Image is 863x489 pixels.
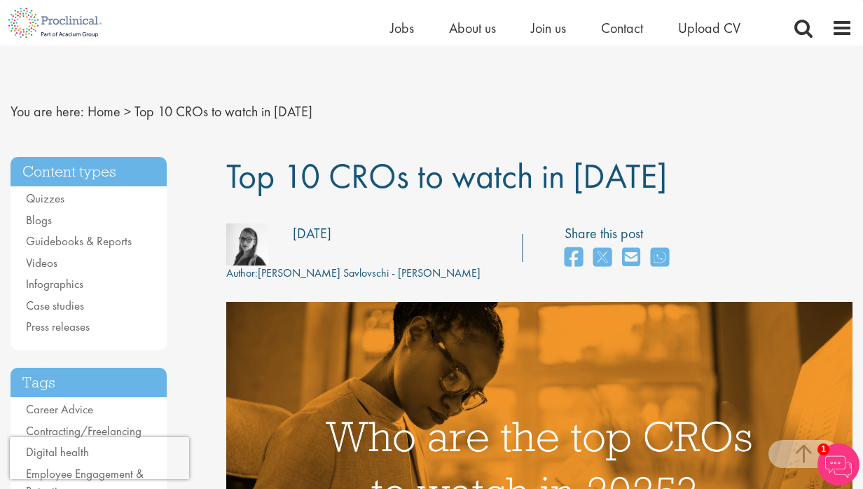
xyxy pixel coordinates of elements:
div: [PERSON_NAME] Savlovschi - [PERSON_NAME] [226,266,481,282]
a: Career Advice [26,401,93,417]
a: breadcrumb link [88,102,120,120]
a: Contracting/Freelancing [26,423,141,439]
a: Infographics [26,276,83,291]
a: Videos [26,255,57,270]
a: Join us [531,19,566,37]
h3: Tags [11,368,167,398]
a: Upload CV [678,19,740,37]
div: [DATE] [293,223,331,244]
label: Share this post [565,223,676,244]
img: fff6768c-7d58-4950-025b-08d63f9598ee [226,223,268,266]
span: > [124,102,131,120]
span: 1 [817,443,829,455]
a: Contact [601,19,643,37]
span: Top 10 CROs to watch in [DATE] [134,102,312,120]
a: share on email [622,243,640,273]
a: share on facebook [565,243,583,273]
img: Chatbot [817,443,859,485]
a: Blogs [26,212,52,228]
span: Author: [226,266,258,280]
iframe: reCAPTCHA [10,437,189,479]
a: Jobs [390,19,414,37]
h3: Content types [11,157,167,187]
a: share on twitter [593,243,612,273]
span: Top 10 CROs to watch in [DATE] [226,153,667,198]
a: Quizzes [26,191,64,206]
a: Guidebooks & Reports [26,233,132,249]
a: About us [449,19,496,37]
a: Case studies [26,298,84,313]
a: Press releases [26,319,90,334]
a: share on whats app [651,243,669,273]
span: You are here: [11,102,84,120]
